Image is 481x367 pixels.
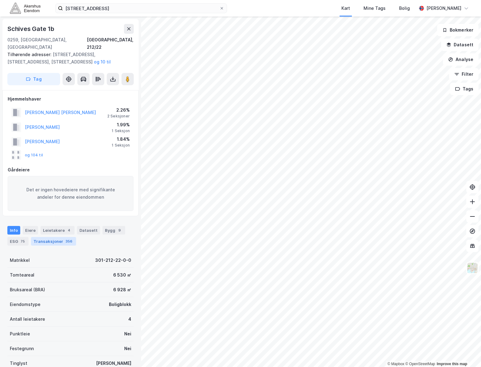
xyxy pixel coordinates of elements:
[113,286,131,293] div: 6 928 ㎡
[387,362,404,366] a: Mapbox
[450,338,481,367] iframe: Chat Widget
[64,238,74,244] div: 356
[441,39,479,51] button: Datasett
[96,360,131,367] div: [PERSON_NAME]
[113,271,131,279] div: 6 530 ㎡
[405,362,435,366] a: OpenStreetMap
[87,36,134,51] div: [GEOGRAPHIC_DATA], 212/22
[449,68,479,80] button: Filter
[10,271,34,279] div: Tomteareal
[112,136,130,143] div: 1.84%
[109,301,131,308] div: Boligblokk
[10,286,45,293] div: Bruksareal (BRA)
[467,262,478,274] img: Z
[399,5,410,12] div: Bolig
[95,257,131,264] div: 301-212-22-0-0
[66,227,72,233] div: 4
[8,95,133,103] div: Hjemmelshaver
[112,121,130,128] div: 1.99%
[112,128,130,133] div: 1 Seksjon
[7,36,87,51] div: 0259, [GEOGRAPHIC_DATA], [GEOGRAPHIC_DATA]
[10,301,40,308] div: Eiendomstype
[128,315,131,323] div: 4
[31,237,76,246] div: Transaksjoner
[7,237,29,246] div: ESG
[10,3,40,13] img: akershus-eiendom-logo.9091f326c980b4bce74ccdd9f866810c.svg
[63,4,219,13] input: Søk på adresse, matrikkel, gårdeiere, leietakere eller personer
[437,24,479,36] button: Bokmerker
[426,5,461,12] div: [PERSON_NAME]
[112,143,130,148] div: 1 Seksjon
[450,83,479,95] button: Tags
[23,226,38,235] div: Eiere
[450,338,481,367] div: Kontrollprogram for chat
[102,226,125,235] div: Bygg
[437,362,467,366] a: Improve this map
[341,5,350,12] div: Kart
[10,315,45,323] div: Antall leietakere
[443,53,479,66] button: Analyse
[364,5,386,12] div: Mine Tags
[7,73,60,85] button: Tag
[117,227,123,233] div: 9
[10,257,30,264] div: Matrikkel
[7,24,56,34] div: Schives Gate 1b
[7,226,20,235] div: Info
[124,345,131,352] div: Nei
[19,238,26,244] div: 75
[8,166,133,174] div: Gårdeiere
[107,106,130,114] div: 2.26%
[10,330,30,338] div: Punktleie
[10,360,27,367] div: Tinglyst
[10,345,34,352] div: Festegrunn
[8,176,133,211] div: Det er ingen hovedeiere med signifikante andeler for denne eiendommen
[124,330,131,338] div: Nei
[40,226,75,235] div: Leietakere
[107,114,130,119] div: 2 Seksjoner
[7,52,53,57] span: Tilhørende adresser:
[77,226,100,235] div: Datasett
[7,51,129,66] div: [STREET_ADDRESS], [STREET_ADDRESS], [STREET_ADDRESS]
